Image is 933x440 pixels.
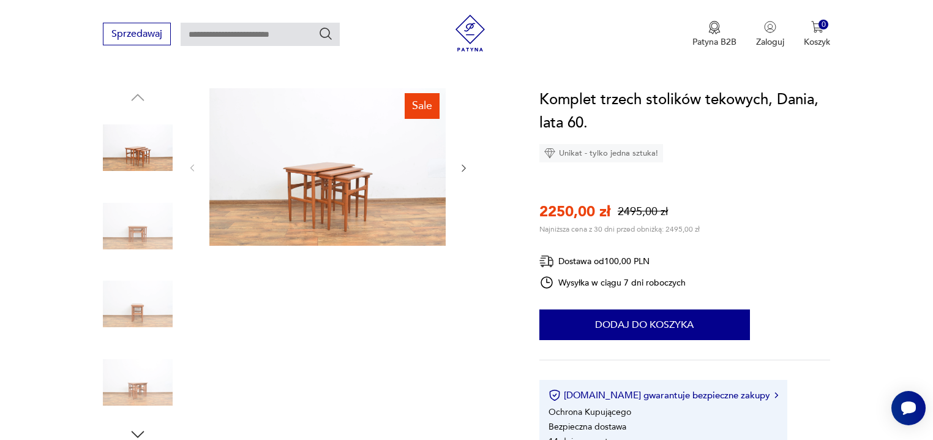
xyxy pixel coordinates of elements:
[539,254,686,269] div: Dostawa od 100,00 PLN
[103,23,171,45] button: Sprzedawaj
[692,21,736,48] button: Patyna B2B
[811,21,823,33] img: Ikona koszyka
[539,88,831,135] h1: Komplet trzech stolików tekowych, Dania, lata 60.
[549,421,626,433] li: Bezpieczna dostawa
[549,389,561,401] img: Ikona certyfikatu
[692,21,736,48] a: Ikona medaluPatyna B2B
[103,191,173,261] img: Zdjęcie produktu Komplet trzech stolików tekowych, Dania, lata 60.
[819,20,829,30] div: 0
[618,204,668,219] p: 2495,00 zł
[804,36,830,48] p: Koszyk
[774,392,778,398] img: Ikona strzałki w prawo
[103,31,171,39] a: Sprzedawaj
[539,254,554,269] img: Ikona dostawy
[103,269,173,339] img: Zdjęcie produktu Komplet trzech stolików tekowych, Dania, lata 60.
[756,36,784,48] p: Zaloguj
[539,224,700,234] p: Najniższa cena z 30 dni przed obniżką: 2495,00 zł
[539,309,750,340] button: Dodaj do koszyka
[209,88,446,246] img: Zdjęcie produktu Komplet trzech stolików tekowych, Dania, lata 60.
[708,21,721,34] img: Ikona medalu
[539,144,663,162] div: Unikat - tylko jedna sztuka!
[539,275,686,290] div: Wysyłka w ciągu 7 dni roboczych
[891,391,926,425] iframe: Smartsupp widget button
[804,21,830,48] button: 0Koszyk
[318,26,333,41] button: Szukaj
[405,93,440,119] div: Sale
[549,406,631,418] li: Ochrona Kupującego
[103,113,173,183] img: Zdjęcie produktu Komplet trzech stolików tekowych, Dania, lata 60.
[539,202,610,222] p: 2250,00 zł
[764,21,776,33] img: Ikonka użytkownika
[544,148,555,159] img: Ikona diamentu
[549,389,778,401] button: [DOMAIN_NAME] gwarantuje bezpieczne zakupy
[756,21,784,48] button: Zaloguj
[103,347,173,417] img: Zdjęcie produktu Komplet trzech stolików tekowych, Dania, lata 60.
[692,36,736,48] p: Patyna B2B
[452,15,489,51] img: Patyna - sklep z meblami i dekoracjami vintage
